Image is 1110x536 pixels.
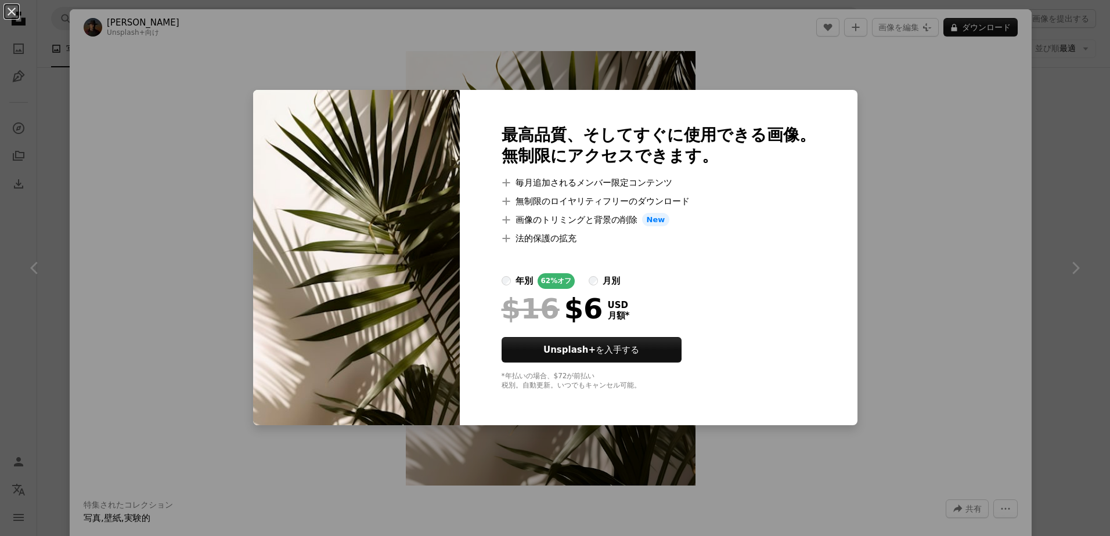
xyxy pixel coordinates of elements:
[502,213,816,227] li: 画像のトリミングと背景の削除
[502,276,511,285] input: 年別62%オフ
[608,300,630,310] span: USD
[642,213,670,227] span: New
[502,194,816,208] li: 無制限のロイヤリティフリーのダウンロード
[502,176,816,190] li: 毎月追加されるメンバー限定コンテンツ
[502,294,603,324] div: $6
[538,273,575,289] div: 62% オフ
[502,231,816,245] li: 法的保護の拡充
[502,372,816,390] div: *年払いの場合、 $72 が前払い 税別。自動更新。いつでもキャンセル可能。
[502,125,816,166] h2: 最高品質、そしてすぐに使用できる画像。 無制限にアクセスできます。
[543,345,596,355] strong: Unsplash+
[589,276,598,285] input: 月別
[502,337,682,363] button: Unsplash+を入手する
[603,274,620,288] div: 月別
[253,90,460,426] img: premium_photo-1682050733502-f58b7f499490
[502,294,560,324] span: $16
[516,274,533,288] div: 年別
